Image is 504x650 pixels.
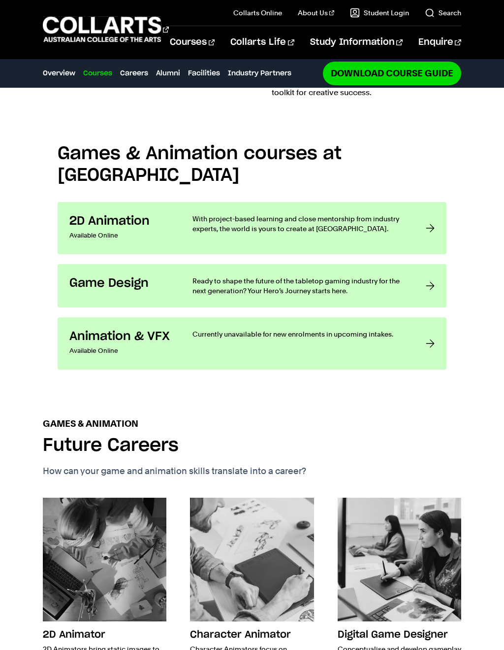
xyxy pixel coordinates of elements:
a: Study Information [310,26,403,59]
a: Game Design Ready to shape the future of the tabletop gaming industry for the next generation? Yo... [58,264,446,308]
h2: Games & Animation courses at [GEOGRAPHIC_DATA] [58,143,446,186]
a: Careers [120,68,148,79]
a: 2D Animation Available Online With project-based learning and close mentorship from industry expe... [58,202,446,254]
a: About Us [298,8,334,18]
a: Student Login [350,8,409,18]
a: Enquire [418,26,461,59]
p: Ready to shape the future of the tabletop gaming industry for the next generation? Your Hero’s Jo... [192,276,406,296]
p: Available Online [69,229,173,242]
a: Industry Partners [228,68,291,79]
h3: Game Design [69,276,173,291]
a: Courses [83,68,112,79]
h3: 2D Animation [69,214,173,229]
p: With project-based learning and close mentorship from industry experts, the world is yours to cre... [192,214,406,234]
div: Go to homepage [43,15,145,43]
a: Overview [43,68,75,79]
h3: Character Animator [190,625,314,644]
a: Animation & VFX Available Online Currently unavailable for new enrolments in upcoming intakes. [58,317,446,370]
a: Search [425,8,461,18]
p: Currently unavailable for new enrolments in upcoming intakes. [192,329,406,339]
h2: Future Careers [43,435,179,456]
h3: 2D Animator [43,625,166,644]
a: Collarts Life [230,26,294,59]
h3: Digital Game Designer [338,625,461,644]
a: Facilities [188,68,220,79]
p: Games & Animation [43,417,138,431]
a: Collarts Online [233,8,282,18]
p: Available Online [69,344,173,358]
a: Download Course Guide [323,62,461,85]
p: How can your game and animation skills translate into a career? [43,464,350,478]
h3: Animation & VFX [69,329,173,344]
a: Alumni [156,68,180,79]
a: Courses [170,26,215,59]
